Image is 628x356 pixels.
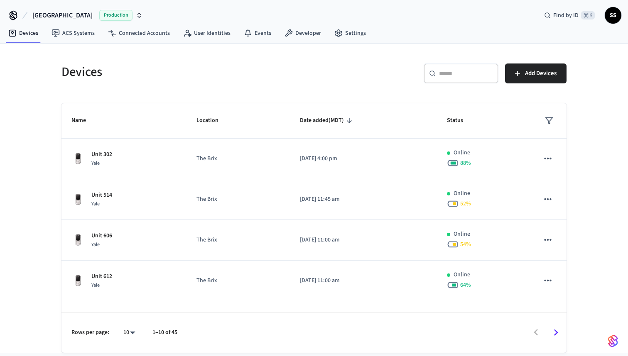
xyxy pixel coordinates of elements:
[91,282,100,289] span: Yale
[119,327,139,339] div: 10
[91,241,100,248] span: Yale
[91,200,100,207] span: Yale
[546,323,566,342] button: Go to next page
[91,272,112,281] p: Unit 612
[152,328,177,337] p: 1–10 of 45
[537,8,601,23] div: Find by ID⌘ K
[71,274,85,288] img: Yale Assure Touchscreen Wifi Smart Lock, Satin Nickel, Front
[237,26,278,41] a: Events
[91,191,112,200] p: Unit 514
[454,230,470,239] p: Online
[454,271,470,279] p: Online
[454,189,470,198] p: Online
[71,234,85,247] img: Yale Assure Touchscreen Wifi Smart Lock, Satin Nickel, Front
[32,10,93,20] span: [GEOGRAPHIC_DATA]
[300,195,427,204] p: [DATE] 11:45 am
[71,152,85,166] img: Yale Assure Touchscreen Wifi Smart Lock, Satin Nickel, Front
[300,236,427,244] p: [DATE] 11:00 am
[91,160,100,167] span: Yale
[454,311,470,320] p: Online
[447,114,474,127] span: Status
[300,276,427,285] p: [DATE] 11:00 am
[177,26,237,41] a: User Identities
[605,7,621,24] button: SS
[460,200,471,208] span: 52 %
[196,114,229,127] span: Location
[278,26,328,41] a: Developer
[608,334,618,348] img: SeamLogoGradient.69752ec5.svg
[606,8,621,23] span: SS
[196,276,280,285] p: The Brix
[71,328,109,337] p: Rows per page:
[196,236,280,244] p: The Brix
[196,154,280,163] p: The Brix
[300,114,355,127] span: Date added(MDT)
[460,159,471,167] span: 88 %
[71,193,85,206] img: Yale Assure Touchscreen Wifi Smart Lock, Satin Nickel, Front
[91,232,112,240] p: Unit 606
[196,195,280,204] p: The Brix
[71,114,97,127] span: Name
[505,63,567,83] button: Add Devices
[553,11,579,20] span: Find by ID
[460,240,471,249] span: 54 %
[460,281,471,289] span: 64 %
[581,11,595,20] span: ⌘ K
[525,68,557,79] span: Add Devices
[91,150,112,159] p: Unit 302
[2,26,45,41] a: Devices
[45,26,101,41] a: ACS Systems
[61,63,309,80] h5: Devices
[454,149,470,157] p: Online
[328,26,373,41] a: Settings
[300,154,427,163] p: [DATE] 4:00 pm
[101,26,177,41] a: Connected Accounts
[99,10,132,21] span: Production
